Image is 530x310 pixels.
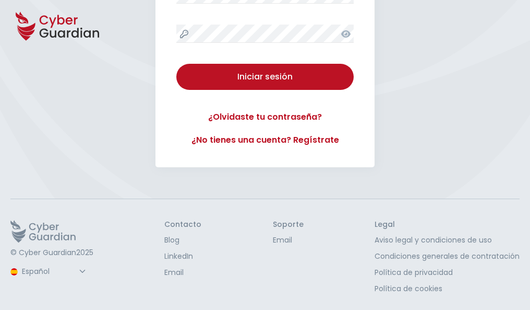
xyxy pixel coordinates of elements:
a: Email [164,267,201,278]
a: ¿Olvidaste tu contraseña? [176,111,354,123]
h3: Soporte [273,220,304,229]
a: LinkedIn [164,251,201,262]
a: Blog [164,235,201,246]
h3: Legal [375,220,520,229]
a: Política de cookies [375,283,520,294]
img: region-logo [10,268,18,275]
div: Iniciar sesión [184,71,346,83]
h3: Contacto [164,220,201,229]
a: ¿No tienes una cuenta? Regístrate [176,134,354,146]
a: Condiciones generales de contratación [375,251,520,262]
a: Política de privacidad [375,267,520,278]
a: Email [273,235,304,246]
a: Aviso legal y condiciones de uso [375,235,520,246]
button: Iniciar sesión [176,64,354,90]
p: © Cyber Guardian 2025 [10,248,93,258]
